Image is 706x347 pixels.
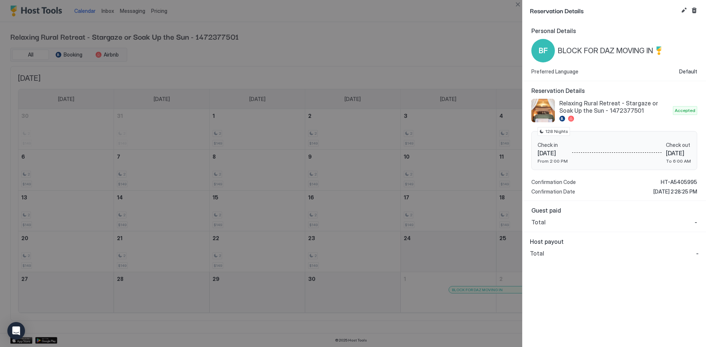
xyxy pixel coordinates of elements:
[666,158,691,164] span: To 6:00 AM
[531,188,575,195] span: Confirmation Date
[545,128,568,135] span: 128 Nights
[538,158,568,164] span: From 2:00 PM
[559,100,670,114] span: Relaxing Rural Retreat - Stargaze or Soak Up the Sun - 1472377501
[653,188,697,195] span: [DATE] 2:28:25 PM
[531,179,576,185] span: Confirmation Code
[7,322,25,340] div: Open Intercom Messenger
[531,207,697,214] span: Guest paid
[661,179,697,185] span: HT-A5405995
[531,218,546,226] span: Total
[695,218,697,226] span: -
[531,87,697,94] span: Reservation Details
[530,6,678,15] span: Reservation Details
[530,238,699,245] span: Host payout
[679,68,697,75] span: Default
[538,149,568,157] span: [DATE]
[666,142,691,148] span: Check out
[696,250,699,257] span: -
[531,68,578,75] span: Preferred Language
[531,27,697,35] span: Personal Details
[675,107,695,114] span: Accepted
[690,6,699,15] button: Cancel reservation
[539,45,548,56] span: BF
[680,6,688,15] button: Edit reservation
[666,149,691,157] span: [DATE]
[531,99,555,122] div: listing image
[538,142,568,148] span: Check in
[530,250,544,257] span: Total
[558,46,653,55] span: BLOCK FOR DAZ MOVING IN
